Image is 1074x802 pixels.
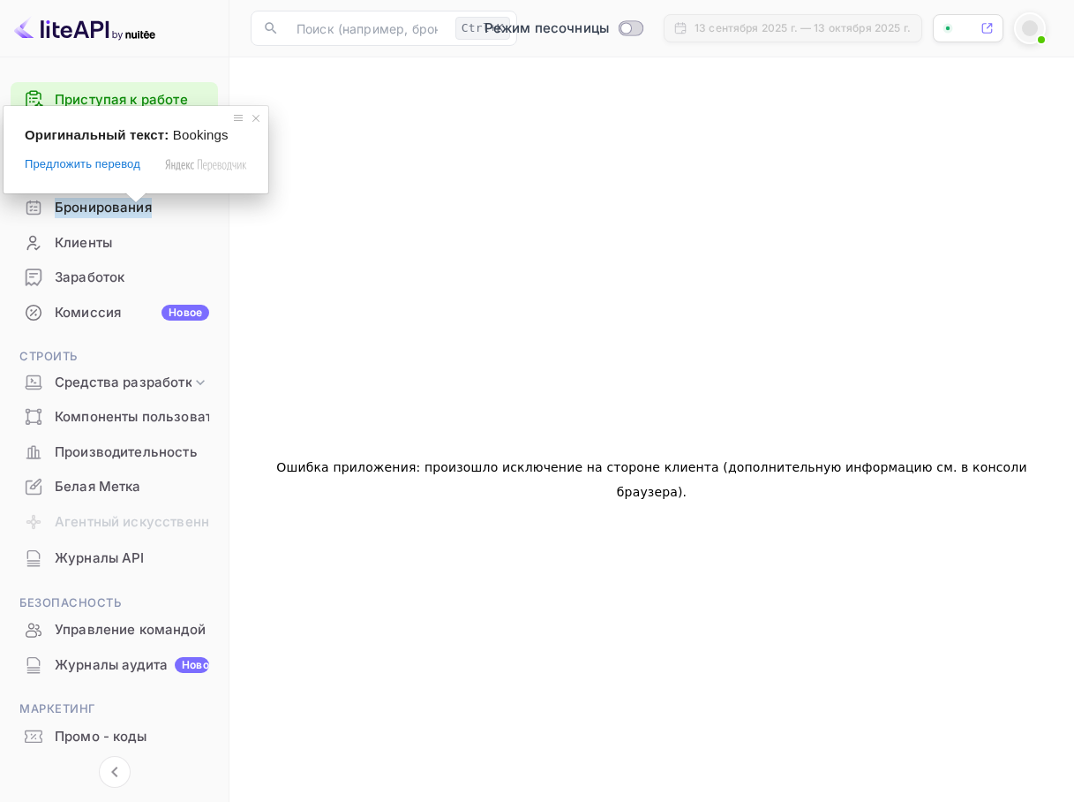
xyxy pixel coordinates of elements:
[11,613,218,647] div: Управление командой
[55,303,121,323] ya-tr-span: Комиссия
[55,655,168,676] ya-tr-span: Журналы аудита
[55,727,146,747] ya-tr-span: Промо - коды
[11,261,218,293] a: Заработок
[477,19,650,39] div: Переключиться в производственный режим
[11,226,218,259] a: Клиенты
[55,443,198,463] ya-tr-span: Производительность
[25,156,140,172] span: Предложить перевод
[55,90,209,110] a: Приступая к работе
[173,127,229,142] span: Bookings
[484,19,609,36] ya-tr-span: Режим песочницы
[11,296,218,329] a: КомиссияНовое
[11,296,218,330] div: КомиссияНовое
[11,435,218,468] a: Производительность
[11,470,218,503] a: Белая Метка
[19,349,78,363] ya-tr-span: Строить
[462,21,504,34] ya-tr-span: Ctrl+K
[55,477,141,497] ya-tr-span: Белая Метка
[55,91,188,108] ya-tr-span: Приступая к работе
[683,485,687,499] ya-tr-span: .
[11,541,218,574] a: Журналы API
[11,191,218,225] div: Бронирования
[11,400,218,435] div: Компоненты пользовательского интерфейса
[695,21,911,34] ya-tr-span: 13 сентября 2025 г. — 13 октября 2025 г.
[11,648,218,683] div: Журналы аудитаНовое
[11,613,218,646] a: Управление командой
[182,658,215,671] ya-tr-span: Новое
[286,11,448,46] input: Поиск (например, бронирование, документация)
[11,226,218,261] div: Клиенты
[11,720,218,753] a: Промо - коды
[11,541,218,576] div: Журналы API
[11,435,218,470] div: Производительность
[11,367,218,398] div: Средства разработки
[169,306,202,319] ya-tr-span: Новое
[11,400,218,433] a: Компоненты пользовательского интерфейса
[55,407,358,427] ya-tr-span: Компоненты пользовательского интерфейса
[19,701,96,715] ya-tr-span: Маркетинг
[11,261,218,295] div: Заработок
[14,14,155,42] img: Логотип LiteAPI
[25,127,169,142] span: Оригинальный текст:
[55,549,145,569] ya-tr-span: Журналы API
[11,191,218,223] a: Бронирования
[99,756,131,788] button: Свернуть навигацию
[19,595,121,609] ya-tr-span: Безопасность
[55,233,112,253] ya-tr-span: Клиенты
[11,82,218,118] div: Приступая к работе
[55,620,206,640] ya-tr-span: Управление командой
[276,460,1026,499] ya-tr-span: Ошибка приложения: произошло исключение на стороне клиента (дополнительную информацию см. в консо...
[55,268,124,288] ya-tr-span: Заработок
[55,373,200,393] ya-tr-span: Средства разработки
[11,720,218,754] div: Промо - коды
[11,470,218,504] div: Белая Метка
[11,648,218,681] a: Журналы аудитаНовое
[55,198,152,218] ya-tr-span: Бронирования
